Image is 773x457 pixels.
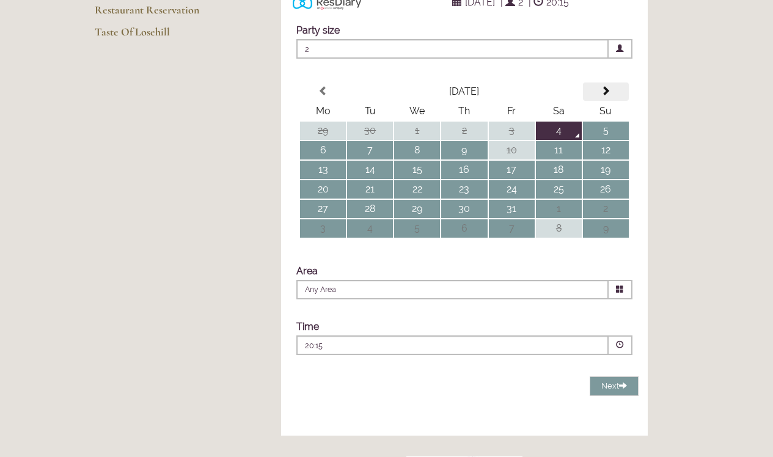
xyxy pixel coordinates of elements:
td: 10 [489,141,535,159]
a: Taste Of Losehill [95,25,211,47]
td: 24 [489,180,535,199]
td: 25 [536,180,582,199]
th: Fr [489,102,535,120]
span: Next Month [601,86,610,96]
span: 2 [296,39,609,59]
td: 4 [536,122,582,140]
td: 8 [394,141,440,159]
th: Tu [347,102,393,120]
label: Party size [296,24,340,36]
th: Mo [300,102,346,120]
th: We [394,102,440,120]
td: 3 [300,219,346,238]
td: 13 [300,161,346,179]
td: 22 [394,180,440,199]
label: Area [296,265,318,277]
th: Su [583,102,629,120]
button: Next [590,376,639,397]
th: Sa [536,102,582,120]
td: 29 [394,200,440,218]
td: 17 [489,161,535,179]
td: 12 [583,141,629,159]
td: 7 [489,219,535,238]
td: 15 [394,161,440,179]
td: 27 [300,200,346,218]
td: 6 [300,141,346,159]
td: 3 [489,122,535,140]
td: 28 [347,200,393,218]
td: 1 [394,122,440,140]
td: 4 [347,219,393,238]
td: 16 [441,161,487,179]
td: 30 [347,122,393,140]
td: 1 [536,200,582,218]
td: 6 [441,219,487,238]
th: Select Month [347,82,582,101]
th: Th [441,102,487,120]
td: 2 [583,200,629,218]
p: 20:15 [305,340,526,351]
td: 31 [489,200,535,218]
td: 9 [441,141,487,159]
td: 20 [300,180,346,199]
td: 18 [536,161,582,179]
span: Next [601,381,627,390]
td: 5 [394,219,440,238]
td: 30 [441,200,487,218]
td: 5 [583,122,629,140]
td: 2 [441,122,487,140]
td: 7 [347,141,393,159]
td: 8 [536,219,582,238]
td: 19 [583,161,629,179]
td: 14 [347,161,393,179]
td: 26 [583,180,629,199]
td: 23 [441,180,487,199]
td: 21 [347,180,393,199]
span: Previous Month [318,86,328,96]
td: 9 [583,219,629,238]
td: 11 [536,141,582,159]
label: Time [296,321,319,332]
td: 29 [300,122,346,140]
